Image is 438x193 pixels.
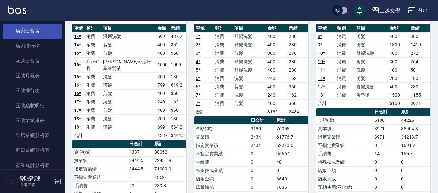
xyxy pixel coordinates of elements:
[214,66,233,74] td: 消費
[266,91,287,99] td: 240
[355,82,388,91] td: 舒暢洗髮
[287,91,308,99] td: 162
[275,166,308,175] td: 0
[214,49,233,57] td: 消費
[355,57,388,66] td: 剪髮
[266,74,287,82] td: 240
[316,24,430,108] table: a dense table
[388,66,409,74] td: 100
[153,165,186,173] td: 71089.9
[355,41,388,49] td: 燙髮
[85,81,101,89] td: 消費
[72,131,85,140] td: 合計
[388,99,409,108] td: 5100
[316,183,373,191] td: 互助使用(不含點)
[275,124,308,133] td: 76955
[335,74,354,82] td: 消費
[316,24,335,33] th: 單號
[72,165,128,173] td: 指定實業績
[373,124,400,133] td: 3971
[400,183,430,191] td: 0
[275,175,308,183] td: 6540
[373,175,400,183] td: 0
[128,156,153,165] td: 3444.5
[287,108,308,116] td: 2434
[233,32,266,41] td: 舒暢洗髮
[233,57,266,66] td: 舒暢洗髮
[400,150,430,158] td: 155.8
[85,89,101,98] td: 消費
[214,99,233,108] td: 消費
[233,49,266,57] td: 剪髮
[335,57,354,66] td: 消費
[3,53,62,68] a: 互助日報表
[101,106,155,114] td: 剪髮
[373,116,400,124] td: 5100
[249,175,275,183] td: 0
[249,116,275,125] th: 日合計
[101,89,155,98] td: 剪髮
[156,98,169,106] td: 240
[369,4,403,17] button: 上越文學
[266,108,287,116] td: 3180
[72,173,128,181] td: 不指定實業績
[266,82,287,91] td: 400
[194,141,249,150] td: 指定實業績
[85,72,101,81] td: 消費
[233,41,266,49] td: 舒暢洗髮
[85,106,101,114] td: 消費
[355,24,388,33] th: 項目
[169,57,187,72] td: 1000
[3,113,62,128] a: 互助業績報表
[275,141,308,150] td: 52210.6
[287,24,308,33] th: 業績
[316,141,373,150] td: 不指定實業績
[249,133,275,141] td: 2434
[156,106,169,114] td: 400
[156,89,169,98] td: 400
[249,141,275,150] td: 2434
[316,175,373,183] td: 店販抽成
[249,124,275,133] td: 3180
[400,108,430,116] th: 累計
[85,24,101,33] th: 類別
[101,123,155,131] td: 護髮
[156,114,169,123] td: 200
[3,143,62,158] a: 每日業績分析表
[214,82,233,91] td: 消費
[169,32,187,41] td: 437.2
[316,150,373,158] td: 手續費
[409,74,430,82] td: 180
[249,183,275,191] td: 0
[335,32,354,41] td: 消費
[400,133,430,141] td: 34213.7
[214,24,233,33] th: 類別
[169,81,187,89] td: 619.2
[275,150,308,158] td: 9566.2
[72,181,128,190] td: 手續費
[85,98,101,106] td: 消費
[409,57,430,66] td: 264
[156,57,169,72] td: 1000
[156,24,169,33] th: 金額
[335,66,354,74] td: 消費
[153,181,186,190] td: 239.8
[249,166,275,175] td: 0
[287,41,308,49] td: 280
[3,24,62,38] a: 店家日報表
[3,158,62,173] a: 營業統計分析表
[72,148,128,156] td: 金額(虛)
[353,4,366,17] button: save
[233,24,266,33] th: 項目
[316,166,373,175] td: 店販金額
[266,99,287,108] td: 400
[373,141,400,150] td: 0
[388,41,409,49] td: 1800
[373,133,400,141] td: 3971
[72,24,186,140] table: a dense table
[316,116,373,124] td: 金額(虛)
[156,41,169,49] td: 400
[194,124,249,133] td: 金額(虛)
[266,41,287,49] td: 400
[400,175,430,183] td: 0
